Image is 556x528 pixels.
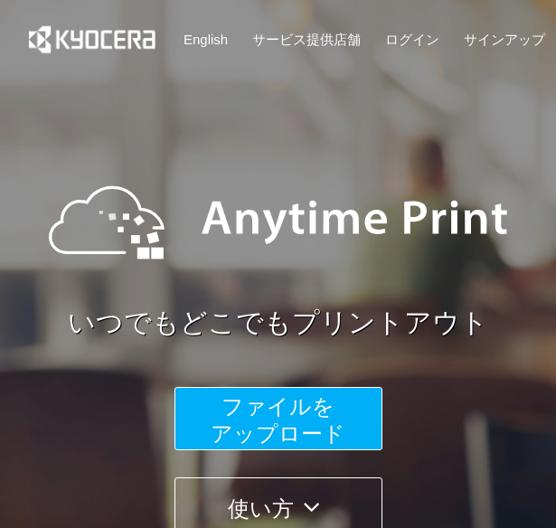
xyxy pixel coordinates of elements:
[184,30,228,49] a: English
[464,30,545,49] a: サインアップ
[385,30,439,49] a: ログイン
[252,30,361,49] a: サービス提供店舗
[174,387,382,450] button: ファイルを​​アップロード
[211,394,345,446] span: ファイルを ​​アップロード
